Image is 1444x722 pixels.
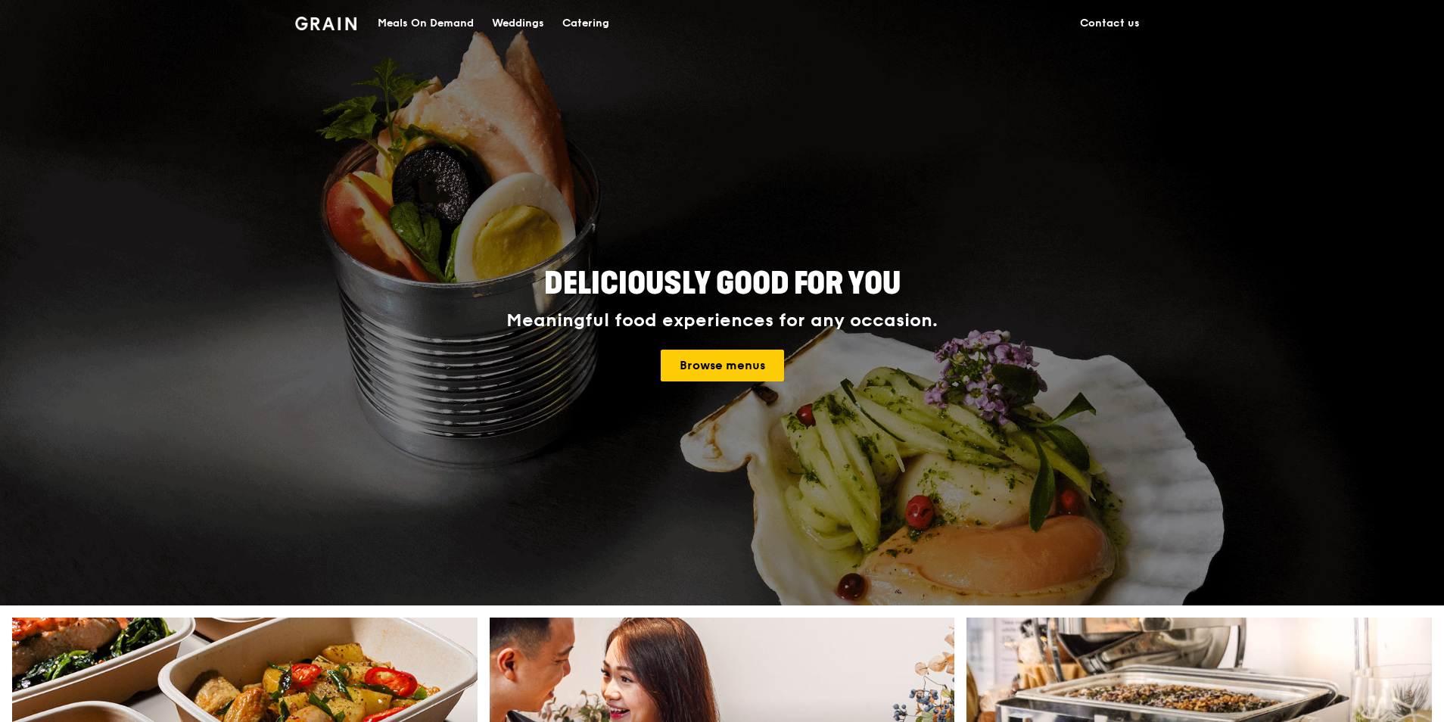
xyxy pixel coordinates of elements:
img: Grain [295,17,356,30]
a: Contact us [1071,1,1149,46]
div: Meals On Demand [378,1,474,46]
a: Weddings [483,1,553,46]
div: Weddings [492,1,544,46]
a: Browse menus [661,350,784,381]
div: Catering [562,1,609,46]
a: Catering [553,1,618,46]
